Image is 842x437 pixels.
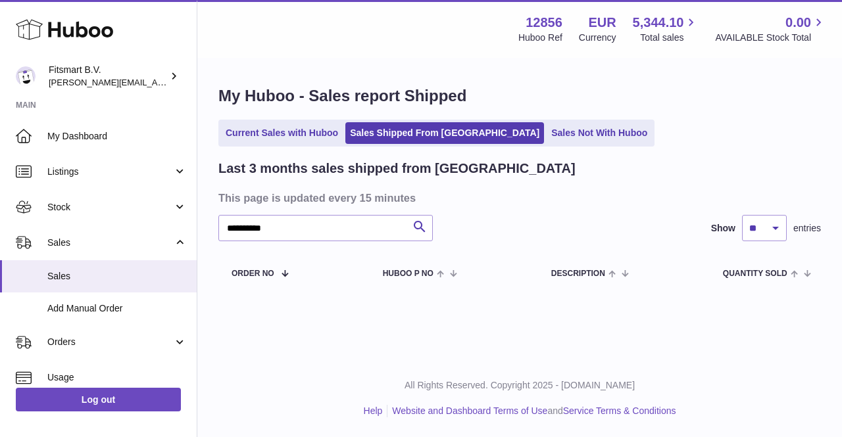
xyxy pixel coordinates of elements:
a: Log out [16,388,181,411]
span: Orders [47,336,173,348]
span: Sales [47,270,187,283]
a: Sales Not With Huboo [547,122,652,144]
span: Stock [47,201,173,214]
span: [PERSON_NAME][EMAIL_ADDRESS][DOMAIN_NAME] [49,77,264,87]
p: All Rights Reserved. Copyright 2025 - [DOMAIN_NAME] [208,379,831,392]
span: Total sales [640,32,699,44]
div: Currency [579,32,616,44]
span: Quantity Sold [723,269,787,278]
span: Listings [47,166,173,178]
a: 0.00 AVAILABLE Stock Total [715,14,826,44]
span: My Dashboard [47,130,187,143]
span: Usage [47,371,187,384]
strong: EUR [588,14,616,32]
div: Fitsmart B.V. [49,64,167,89]
span: Description [551,269,605,278]
span: 5,344.10 [633,14,684,32]
span: Huboo P no [383,269,433,278]
a: Help [364,405,383,416]
li: and [387,405,676,417]
a: Current Sales with Huboo [221,122,343,144]
a: Sales Shipped From [GEOGRAPHIC_DATA] [345,122,544,144]
a: Service Terms & Conditions [563,405,676,416]
span: entries [793,222,821,235]
label: Show [711,222,735,235]
div: Huboo Ref [518,32,562,44]
h1: My Huboo - Sales report Shipped [218,85,821,106]
span: 0.00 [785,14,811,32]
strong: 12856 [526,14,562,32]
a: 5,344.10 Total sales [633,14,699,44]
img: jonathan@leaderoo.com [16,66,36,86]
span: Add Manual Order [47,302,187,315]
h3: This page is updated every 15 minutes [218,191,818,205]
span: AVAILABLE Stock Total [715,32,826,44]
a: Website and Dashboard Terms of Use [392,405,547,416]
h2: Last 3 months sales shipped from [GEOGRAPHIC_DATA] [218,160,576,177]
span: Sales [47,237,173,249]
span: Order No [232,269,274,278]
